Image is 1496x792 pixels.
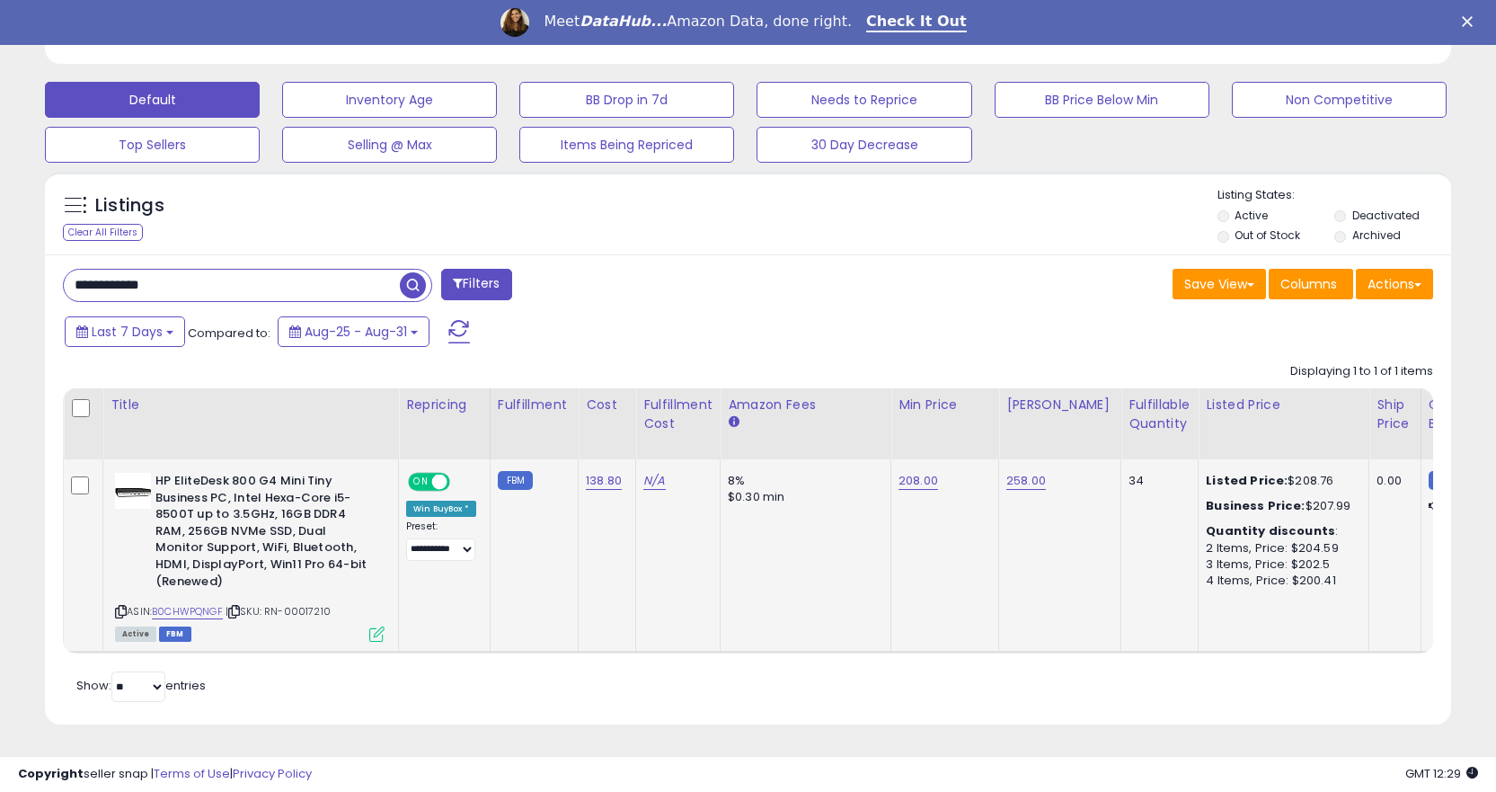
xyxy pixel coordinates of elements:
div: Displaying 1 to 1 of 1 items [1290,363,1433,380]
h5: Listings [95,193,164,218]
div: 0.00 [1376,473,1406,489]
button: Needs to Reprice [757,82,971,118]
button: Last 7 Days [65,316,185,347]
a: 258.00 [1006,472,1046,490]
span: Last 7 Days [92,323,163,341]
button: Default [45,82,260,118]
a: 138.80 [586,472,622,490]
span: | SKU: RN-00017210 [226,604,331,618]
div: [PERSON_NAME] [1006,396,1113,414]
button: Items Being Repriced [519,127,734,163]
span: Show: entries [76,677,206,694]
p: Listing States: [1217,187,1451,204]
button: Aug-25 - Aug-31 [278,316,429,347]
div: Min Price [898,396,991,414]
button: Selling @ Max [282,127,497,163]
div: Clear All Filters [63,224,143,241]
b: Business Price: [1206,497,1305,514]
img: Profile image for Georgie [500,8,529,37]
div: Ship Price [1376,396,1412,433]
div: Amazon Fees [728,396,883,414]
a: N/A [643,472,665,490]
strong: Copyright [18,765,84,782]
div: Fulfillable Quantity [1129,396,1191,433]
span: Compared to: [188,325,270,342]
div: 8% [728,473,877,489]
div: 3 Items, Price: $202.5 [1206,556,1355,573]
label: Archived [1352,227,1401,243]
button: BB Price Below Min [995,82,1209,118]
div: $208.76 [1206,473,1355,489]
button: Filters [441,269,511,300]
div: $207.99 [1206,498,1355,514]
small: FBM [1429,471,1464,490]
img: 31IxLk1-T3L._SL40_.jpg [115,473,151,509]
div: : [1206,523,1355,539]
div: Title [111,396,391,414]
button: Actions [1356,269,1433,299]
div: Preset: [406,521,476,561]
div: seller snap | | [18,766,312,783]
span: ON [410,475,432,490]
a: Privacy Policy [233,765,312,782]
i: DataHub... [580,13,667,30]
div: Close [1462,16,1480,27]
small: FBM [498,471,533,490]
div: 2 Items, Price: $204.59 [1206,540,1355,556]
div: Listed Price [1206,396,1361,414]
div: $0.30 min [728,489,877,505]
b: Quantity discounts [1206,522,1335,539]
div: Cost [586,396,628,414]
a: Terms of Use [154,765,230,782]
button: 30 Day Decrease [757,127,971,163]
div: Win BuyBox * [406,501,476,517]
label: Out of Stock [1235,227,1300,243]
a: 208.00 [898,472,938,490]
div: Fulfillment Cost [643,396,713,433]
div: Meet Amazon Data, done right. [544,13,852,31]
label: Deactivated [1352,208,1420,223]
button: Inventory Age [282,82,497,118]
small: Amazon Fees. [728,414,739,431]
button: Columns [1269,269,1353,299]
span: All listings currently available for purchase on Amazon [115,627,156,642]
button: Save View [1173,269,1266,299]
div: ASIN: [115,473,385,640]
div: 4 Items, Price: $200.41 [1206,573,1355,589]
span: 2025-09-9 12:29 GMT [1405,765,1478,782]
a: B0CHWPQNGF [152,604,223,619]
span: OFF [447,475,476,490]
div: Fulfillment [498,396,571,414]
span: FBM [159,627,191,642]
span: Aug-25 - Aug-31 [305,323,407,341]
button: BB Drop in 7d [519,82,734,118]
span: Columns [1280,275,1337,293]
b: Listed Price: [1206,472,1288,489]
div: 34 [1129,473,1184,489]
button: Non Competitive [1232,82,1447,118]
b: HP EliteDesk 800 G4 Mini Tiny Business PC, Intel Hexa-Core i5-8500T up to 3.5GHz, 16GB DDR4 RAM, ... [155,473,374,594]
button: Top Sellers [45,127,260,163]
a: Check It Out [866,13,967,32]
label: Active [1235,208,1268,223]
div: Repricing [406,396,482,414]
